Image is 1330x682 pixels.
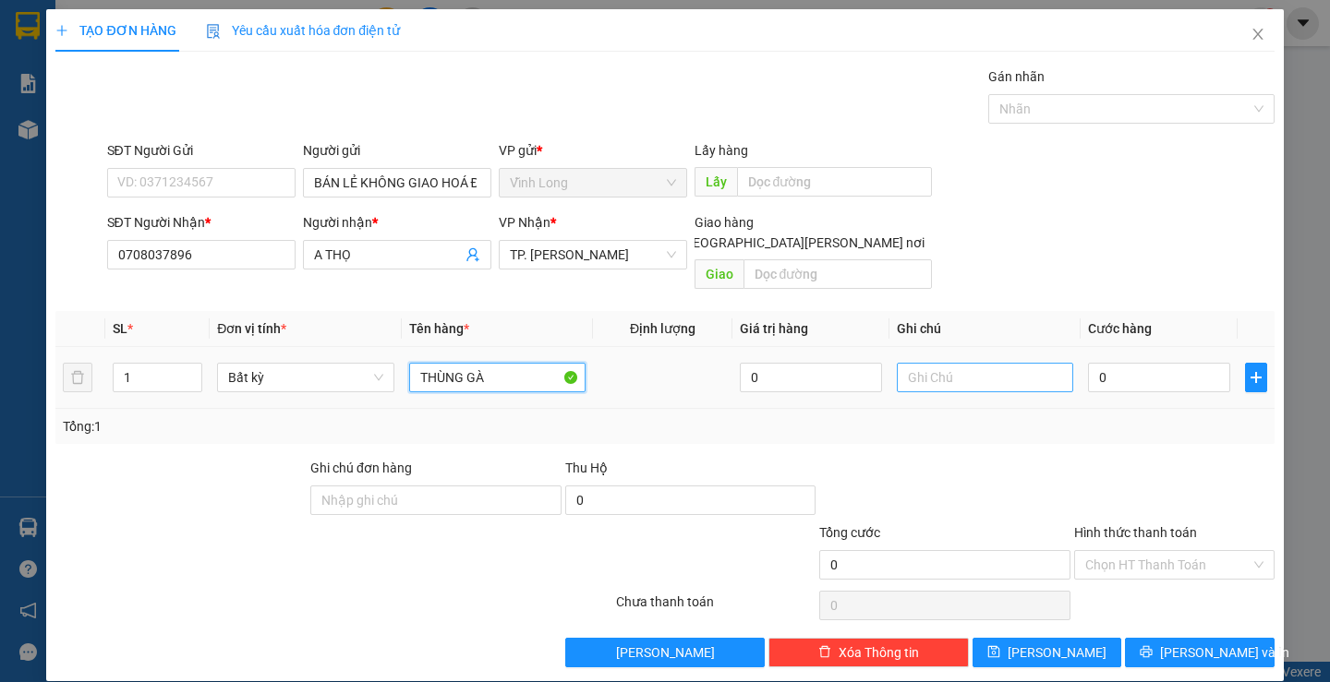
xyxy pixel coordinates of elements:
[499,215,550,230] span: VP Nhận
[565,638,766,667] button: [PERSON_NAME]
[616,642,715,663] span: [PERSON_NAME]
[55,23,175,38] span: TẠO ĐƠN HÀNG
[695,259,744,289] span: Giao
[987,645,1000,660] span: save
[310,461,412,475] label: Ghi chú đơn hàng
[1245,363,1267,392] button: plus
[614,592,818,624] div: Chưa thanh toán
[819,525,880,540] span: Tổng cước
[107,212,296,233] div: SĐT Người Nhận
[1232,9,1284,61] button: Close
[1246,370,1266,385] span: plus
[695,215,754,230] span: Giao hàng
[409,363,586,392] input: VD: Bàn, Ghế
[465,247,480,262] span: user-add
[818,645,831,660] span: delete
[1088,321,1152,336] span: Cước hàng
[1125,638,1274,667] button: printer[PERSON_NAME] và In
[107,140,296,161] div: SĐT Người Gửi
[113,321,127,336] span: SL
[303,212,491,233] div: Người nhận
[303,140,491,161] div: Người gửi
[672,233,932,253] span: [GEOGRAPHIC_DATA][PERSON_NAME] nơi
[695,167,737,197] span: Lấy
[1008,642,1106,663] span: [PERSON_NAME]
[1074,525,1197,540] label: Hình thức thanh toán
[55,24,68,37] span: plus
[217,321,286,336] span: Đơn vị tính
[897,363,1073,392] input: Ghi Chú
[889,311,1081,347] th: Ghi chú
[1160,642,1289,663] span: [PERSON_NAME] và In
[695,143,748,158] span: Lấy hàng
[510,169,676,197] span: Vĩnh Long
[839,642,919,663] span: Xóa Thông tin
[565,461,608,475] span: Thu Hộ
[988,69,1045,84] label: Gán nhãn
[744,259,932,289] input: Dọc đường
[63,416,514,437] div: Tổng: 1
[630,321,695,336] span: Định lượng
[63,363,92,392] button: delete
[206,23,401,38] span: Yêu cầu xuất hóa đơn điện tử
[740,363,882,392] input: 0
[973,638,1121,667] button: save[PERSON_NAME]
[737,167,932,197] input: Dọc đường
[409,321,469,336] span: Tên hàng
[510,241,676,269] span: TP. Hồ Chí Minh
[499,140,687,161] div: VP gửi
[768,638,969,667] button: deleteXóa Thông tin
[1251,27,1265,42] span: close
[206,24,221,39] img: icon
[310,485,562,515] input: Ghi chú đơn hàng
[1140,645,1153,660] span: printer
[228,364,382,391] span: Bất kỳ
[740,321,808,336] span: Giá trị hàng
